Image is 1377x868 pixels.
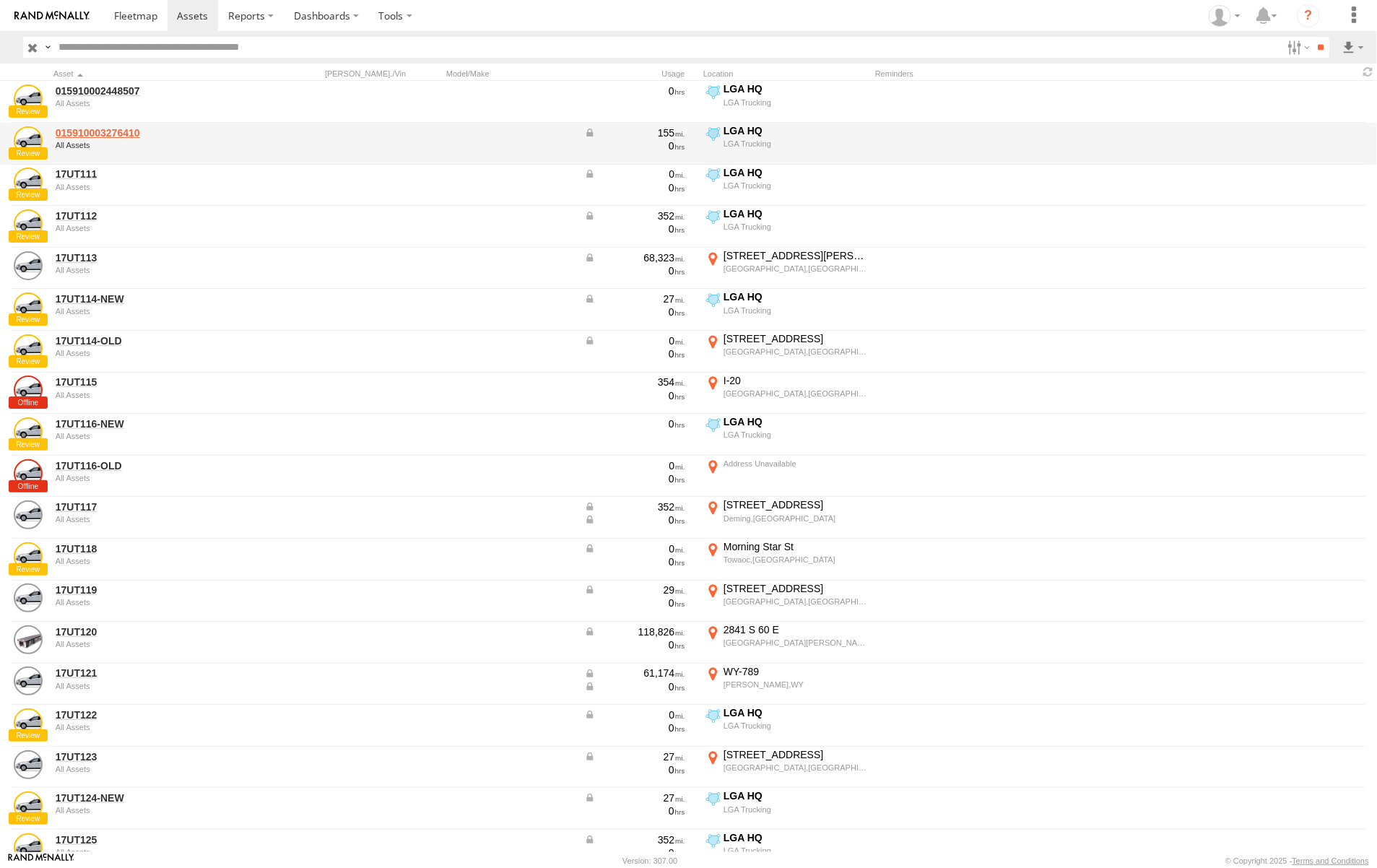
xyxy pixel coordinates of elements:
label: Search Filter Options [1282,37,1313,58]
div: undefined [56,183,253,191]
div: Data from Vehicle CANbus [584,334,685,347]
div: LGA Trucking [724,305,867,316]
div: Data from Vehicle CANbus [584,708,685,721]
div: 0 [584,222,685,235]
div: LGA HQ [724,789,867,802]
div: LGA Trucking [724,804,867,815]
div: LGA HQ [724,207,867,220]
div: LGA Trucking [724,97,867,108]
div: © Copyright 2025 - [1225,856,1369,865]
a: View Asset Details [14,459,43,488]
div: Data from Vehicle CANbus [584,667,685,680]
a: View Asset Details [14,168,43,196]
div: LGA Trucking [724,430,867,440]
div: LGA HQ [724,831,867,844]
label: Click to View Current Location [703,582,869,621]
a: 015910003276410 [56,126,253,139]
div: 0 [584,846,685,859]
div: Morning Star St [724,540,867,553]
a: View Asset Details [14,708,43,737]
label: Click to View Current Location [703,748,869,787]
div: Reminders [875,69,1106,79]
div: 0 [584,84,685,97]
a: View Asset Details [14,292,43,321]
div: undefined [56,598,253,607]
div: LGA HQ [724,82,867,95]
a: 17UT123 [56,750,253,763]
a: View Asset Details [14,791,43,820]
div: Data from Vehicle CANbus [584,251,685,264]
div: LGA HQ [724,415,867,428]
div: [STREET_ADDRESS] [724,748,867,761]
div: 0 [584,417,685,430]
div: LGA Trucking [724,721,867,731]
a: View Asset Details [14,583,43,612]
a: 17UT117 [56,500,253,513]
a: 17UT111 [56,168,253,181]
a: 17UT114-NEW [56,292,253,305]
div: 354 [584,376,685,389]
a: View Asset Details [14,833,43,862]
label: Click to View Current Location [703,249,869,288]
a: 17UT122 [56,708,253,721]
div: [GEOGRAPHIC_DATA],[GEOGRAPHIC_DATA] [724,347,867,357]
label: Click to View Current Location [703,415,869,454]
div: undefined [56,640,253,648]
div: Data from Vehicle CANbus [584,168,685,181]
div: WY-789 [724,665,867,678]
a: View Asset Details [14,84,43,113]
div: LGA Trucking [724,139,867,149]
div: Data from Vehicle CANbus [584,583,685,596]
a: Visit our Website [8,854,74,868]
div: LGA Trucking [724,846,867,856]
div: Data from Vehicle CANbus [584,209,685,222]
div: Data from Vehicle CANbus [584,500,685,513]
div: Data from Vehicle CANbus [584,791,685,804]
div: Version: 307.00 [622,856,677,865]
i: ? [1297,4,1320,27]
div: LGA HQ [724,706,867,719]
div: undefined [56,224,253,233]
a: View Asset Details [14,500,43,529]
div: Usage [582,69,698,79]
a: View Asset Details [14,334,43,363]
div: 2841 S 60 E [724,623,867,636]
a: View Asset Details [14,251,43,280]
a: 17UT116-OLD [56,459,253,472]
div: undefined [56,391,253,399]
label: Export results as... [1341,37,1365,58]
div: LGA Trucking [724,222,867,232]
a: 17UT121 [56,667,253,680]
div: [STREET_ADDRESS] [724,498,867,511]
div: undefined [56,723,253,732]
div: Towaoc,[GEOGRAPHIC_DATA] [724,555,867,565]
a: View Asset Details [14,126,43,155]
div: [GEOGRAPHIC_DATA][PERSON_NAME],[GEOGRAPHIC_DATA] [724,638,867,648]
label: Click to View Current Location [703,706,869,745]
div: 0 [584,305,685,318]
div: 0 [584,389,685,402]
label: Click to View Current Location [703,124,869,163]
div: Location [703,69,869,79]
div: undefined [56,682,253,690]
a: View Asset Details [14,417,43,446]
div: Data from Vehicle CANbus [584,126,685,139]
div: 0 [584,264,685,277]
div: LGA HQ [724,290,867,303]
div: [GEOGRAPHIC_DATA],[GEOGRAPHIC_DATA] [724,763,867,773]
div: 0 [584,721,685,734]
div: 0 [584,181,685,194]
label: Click to View Current Location [703,166,869,205]
div: undefined [56,99,253,108]
div: undefined [56,557,253,565]
a: View Asset Details [14,209,43,238]
label: Click to View Current Location [703,290,869,329]
div: [STREET_ADDRESS][PERSON_NAME] [724,249,867,262]
div: Model/Make [446,69,576,79]
div: 0 [584,596,685,609]
div: I-20 [724,374,867,387]
a: 17UT125 [56,833,253,846]
a: 17UT119 [56,583,253,596]
label: Search Query [42,37,53,58]
div: undefined [56,515,253,524]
